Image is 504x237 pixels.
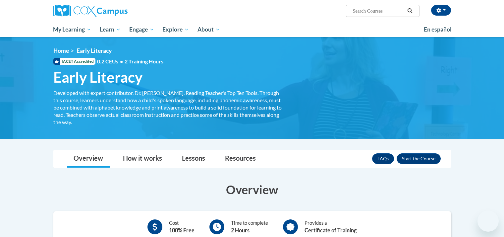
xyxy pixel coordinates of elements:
[129,26,154,34] span: Engage
[43,22,461,37] div: Main menu
[162,26,189,34] span: Explore
[95,22,125,37] a: Learn
[125,22,158,37] a: Engage
[120,58,123,64] span: •
[53,5,179,17] a: Cox Campus
[53,58,95,65] span: IACET Accredited
[116,150,169,168] a: How it works
[53,5,128,17] img: Cox Campus
[53,89,282,126] div: Developed with expert contributor, Dr. [PERSON_NAME], Reading Teacher's Top Ten Tools. Through th...
[67,150,110,168] a: Overview
[158,22,193,37] a: Explore
[53,68,142,86] span: Early Literacy
[53,26,91,34] span: My Learning
[405,7,415,15] button: Search
[193,22,224,37] a: About
[477,210,499,232] iframe: Button to launch messaging window
[100,26,121,34] span: Learn
[424,26,452,33] span: En español
[125,58,163,64] span: 2 Training Hours
[420,23,456,37] a: En español
[169,227,195,233] b: 100% Free
[218,150,262,168] a: Resources
[77,47,112,54] span: Early Literacy
[175,150,212,168] a: Lessons
[49,22,96,37] a: My Learning
[397,153,441,164] button: Enroll
[305,219,357,234] div: Provides a
[53,181,451,198] h3: Overview
[431,5,451,16] button: Account Settings
[372,153,394,164] a: FAQs
[53,47,69,54] a: Home
[231,219,268,234] div: Time to complete
[231,227,250,233] b: 2 Hours
[305,227,357,233] b: Certificate of Training
[197,26,220,34] span: About
[169,219,195,234] div: Cost
[352,7,405,15] input: Search Courses
[97,58,163,65] span: 0.2 CEUs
